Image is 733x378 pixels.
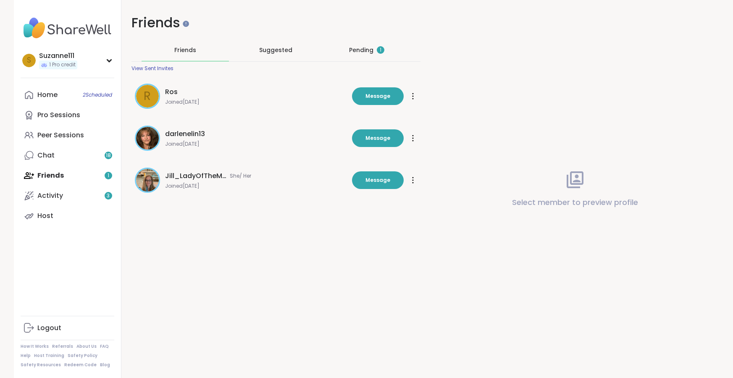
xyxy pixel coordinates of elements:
img: darlenelin13 [136,127,159,150]
span: Message [365,134,390,142]
a: Logout [21,318,114,338]
button: Message [352,87,404,105]
span: Message [365,92,390,100]
a: Safety Resources [21,362,61,368]
a: Home2Scheduled [21,85,114,105]
div: View Sent Invites [131,65,173,72]
a: About Us [76,344,97,349]
span: Suggested [259,46,292,54]
a: Activity3 [21,186,114,206]
img: Jill_LadyOfTheMountain [136,169,159,192]
a: How It Works [21,344,49,349]
span: Jill_LadyOfTheMountain [165,171,228,181]
div: Host [37,211,53,220]
div: Chat [37,151,55,160]
a: Blog [100,362,110,368]
div: Pro Sessions [37,110,80,120]
span: R [144,87,151,105]
span: Joined [DATE] [165,141,347,147]
div: Suzanne111 [39,51,77,60]
button: Message [352,129,404,147]
a: Chat18 [21,145,114,165]
div: Home [37,90,58,100]
div: Activity [37,191,63,200]
p: Select member to preview profile [512,197,638,208]
img: ShareWell Nav Logo [21,13,114,43]
iframe: Spotlight [183,21,189,27]
span: 1 [380,47,381,54]
div: Pending [349,46,384,54]
span: Joined [DATE] [165,183,347,189]
a: Peer Sessions [21,125,114,145]
a: Host [21,206,114,226]
a: Safety Policy [68,353,97,359]
span: 1 Pro credit [49,61,76,68]
span: 3 [107,192,110,199]
span: Joined [DATE] [165,99,347,105]
a: FAQ [100,344,109,349]
span: Message [365,176,390,184]
a: Referrals [52,344,73,349]
a: Pro Sessions [21,105,114,125]
span: S [27,55,31,66]
span: She/ Her [230,173,251,179]
a: Redeem Code [64,362,97,368]
span: darlenelin13 [165,129,205,139]
span: 18 [106,152,111,159]
a: Host Training [34,353,64,359]
a: Help [21,353,31,359]
div: Peer Sessions [37,131,84,140]
span: Friends [174,46,196,54]
h1: Friends [131,13,420,32]
span: Ros [165,87,178,97]
span: 2 Scheduled [83,92,112,98]
button: Message [352,171,404,189]
div: Logout [37,323,61,333]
